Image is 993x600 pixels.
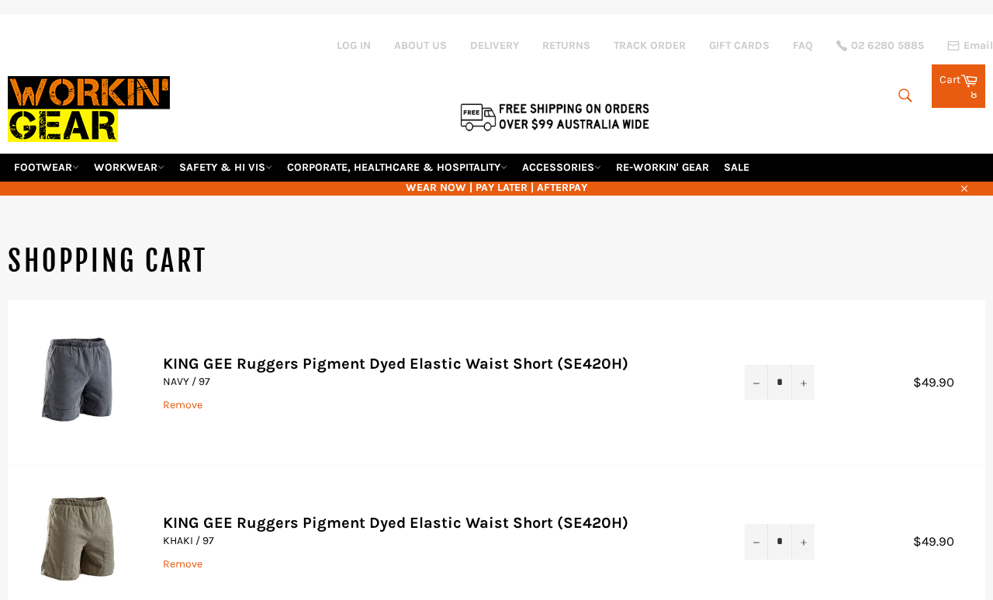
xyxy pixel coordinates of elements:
[163,557,202,571] a: Remove
[163,533,714,548] p: KHAKI / 97
[8,154,85,181] a: FOOTWEAR
[8,180,985,195] span: WEAR NOW | PAY LATER | AFTERPAY
[542,38,590,53] a: RETURNS
[173,154,279,181] a: SAFETY & HI VIS
[31,324,124,438] img: KING GEE Ruggers Pigment Dyed Elastic Waist Short (SE420H) - NAVY / 97
[745,365,768,400] button: Reduce item quantity by one
[932,64,985,108] a: Cart 8
[31,489,124,591] img: KING GEE Ruggers Pigment Dyed Elastic Waist Short (SE420H) - KHAKI / 97
[281,154,514,181] a: CORPORATE, HEALTHCARE & HOSPITALITY
[718,154,756,181] a: SALE
[964,40,993,51] span: Email
[793,38,813,53] a: FAQ
[163,374,714,389] p: NAVY / 97
[709,38,770,53] a: GIFT CARDS
[971,88,977,101] span: 8
[614,38,686,53] a: TRACK ORDER
[516,154,607,181] a: ACCESSORIES
[745,524,768,559] button: Reduce item quantity by one
[947,40,993,52] a: Email
[791,524,815,559] button: Increase item quantity by one
[8,65,170,153] img: Workin Gear leaders in Workwear, Safety Boots, PPE, Uniforms. Australia's No.1 in Workwear
[458,100,652,133] img: Flat $9.95 shipping Australia wide
[163,514,628,532] a: KING GEE Ruggers Pigment Dyed Elastic Waist Short (SE420H)
[394,38,447,53] a: ABOUT US
[88,154,171,181] a: WORKWEAR
[337,39,371,52] a: Log in
[913,534,970,549] span: $49.90
[913,375,970,390] span: $49.90
[791,365,815,400] button: Increase item quantity by one
[163,398,202,411] a: Remove
[836,40,924,51] a: 02 6280 5885
[610,154,715,181] a: RE-WORKIN' GEAR
[8,242,985,281] h1: Shopping Cart
[470,38,519,53] a: DELIVERY
[851,40,924,51] span: 02 6280 5885
[163,355,628,373] a: KING GEE Ruggers Pigment Dyed Elastic Waist Short (SE420H)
